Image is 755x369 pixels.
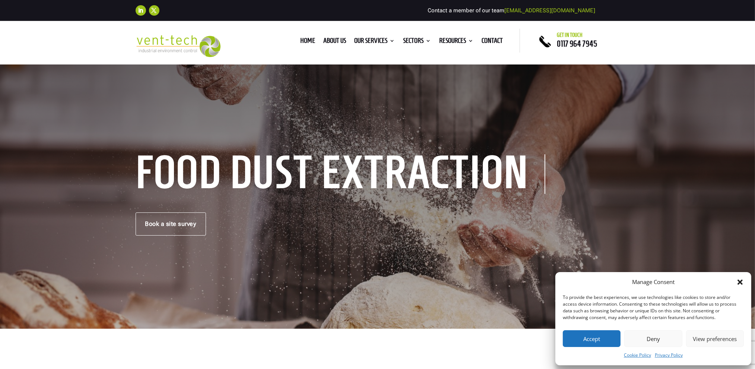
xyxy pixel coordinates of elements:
a: Our Services [354,38,395,46]
a: 0117 964 7945 [557,39,597,48]
a: [EMAIL_ADDRESS][DOMAIN_NAME] [504,7,595,14]
img: 2023-09-27T08_35_16.549ZVENT-TECH---Clear-background [136,35,221,57]
a: Follow on X [149,5,159,16]
div: Close dialog [736,278,744,286]
a: About us [323,38,346,46]
button: Accept [563,330,621,347]
h1: Food Dust Extraction [136,154,545,194]
a: Home [300,38,315,46]
a: Resources [439,38,473,46]
span: Contact a member of our team [428,7,595,14]
a: Book a site survey [136,212,206,236]
button: Deny [624,330,682,347]
div: To provide the best experiences, we use technologies like cookies to store and/or access device i... [563,294,743,321]
a: Privacy Policy [655,351,683,360]
a: Cookie Policy [624,351,651,360]
div: Manage Consent [632,278,675,287]
button: View preferences [686,330,744,347]
a: Follow on LinkedIn [136,5,146,16]
a: Contact [482,38,503,46]
a: Sectors [403,38,431,46]
span: Get in touch [557,32,583,38]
